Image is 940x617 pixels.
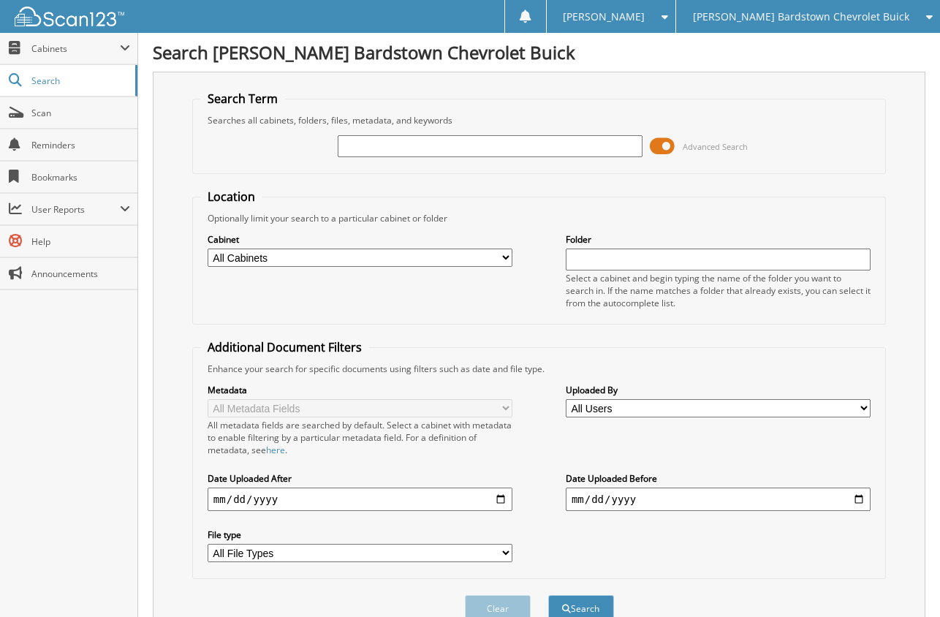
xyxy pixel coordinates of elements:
[867,547,940,617] iframe: Chat Widget
[208,488,512,511] input: start
[31,235,130,248] span: Help
[200,91,285,107] legend: Search Term
[200,114,878,126] div: Searches all cabinets, folders, files, metadata, and keywords
[31,42,120,55] span: Cabinets
[208,384,512,396] label: Metadata
[566,272,871,309] div: Select a cabinet and begin typing the name of the folder you want to search in. If the name match...
[683,141,748,152] span: Advanced Search
[693,12,909,21] span: [PERSON_NAME] Bardstown Chevrolet Buick
[208,233,512,246] label: Cabinet
[208,529,512,541] label: File type
[31,139,130,151] span: Reminders
[31,171,130,183] span: Bookmarks
[31,107,130,119] span: Scan
[566,384,871,396] label: Uploaded By
[200,339,369,355] legend: Additional Document Filters
[153,40,925,64] h1: Search [PERSON_NAME] Bardstown Chevrolet Buick
[31,268,130,280] span: Announcements
[31,203,120,216] span: User Reports
[15,7,124,26] img: scan123-logo-white.svg
[200,363,878,375] div: Enhance your search for specific documents using filters such as date and file type.
[200,212,878,224] div: Optionally limit your search to a particular cabinet or folder
[208,419,512,456] div: All metadata fields are searched by default. Select a cabinet with metadata to enable filtering b...
[563,12,645,21] span: [PERSON_NAME]
[566,488,871,511] input: end
[266,444,285,456] a: here
[31,75,128,87] span: Search
[566,472,871,485] label: Date Uploaded Before
[566,233,871,246] label: Folder
[208,472,512,485] label: Date Uploaded After
[200,189,262,205] legend: Location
